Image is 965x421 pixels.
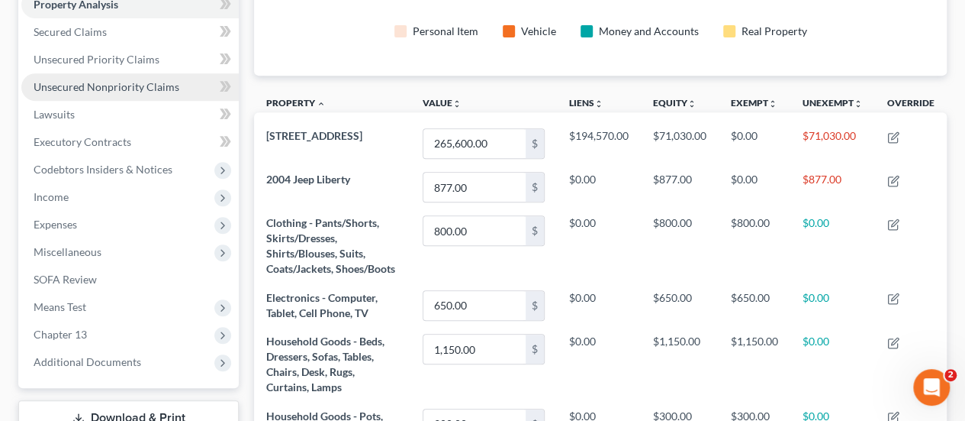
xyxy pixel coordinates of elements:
a: Lawsuits [21,101,239,128]
td: $0.00 [790,283,875,327]
div: Vehicle [521,24,556,39]
iframe: Intercom live chat [913,369,950,406]
td: $71,030.00 [790,121,875,165]
input: 0.00 [423,335,526,364]
span: Unsecured Nonpriority Claims [34,80,179,93]
th: Override [875,88,947,122]
i: expand_less [317,99,326,108]
td: $650.00 [641,283,719,327]
td: $800.00 [641,209,719,283]
span: Household Goods - Beds, Dressers, Sofas, Tables, Chairs, Desk, Rugs, Curtains, Lamps [266,335,384,393]
a: Property expand_less [266,97,326,108]
td: $194,570.00 [557,121,641,165]
a: Equityunfold_more [653,97,696,108]
span: Chapter 13 [34,328,87,341]
i: unfold_more [452,99,462,108]
div: $ [526,291,544,320]
i: unfold_more [768,99,777,108]
td: $0.00 [557,283,641,327]
td: $0.00 [719,166,790,209]
span: Expenses [34,218,77,231]
td: $0.00 [557,209,641,283]
span: Electronics - Computer, Tablet, Cell Phone, TV [266,291,378,319]
span: Clothing - Pants/Shorts, Skirts/Dresses, Shirts/Blouses, Suits, Coats/Jackets, Shoes/Boots [266,216,395,275]
span: Additional Documents [34,355,141,368]
span: Secured Claims [34,25,107,38]
a: Unexemptunfold_more [803,97,863,108]
td: $877.00 [790,166,875,209]
div: Money and Accounts [599,24,699,39]
span: [STREET_ADDRESS] [266,129,362,142]
td: $877.00 [641,166,719,209]
td: $1,150.00 [641,328,719,402]
span: Miscellaneous [34,245,101,258]
td: $71,030.00 [641,121,719,165]
input: 0.00 [423,216,526,245]
span: Income [34,190,69,203]
input: 0.00 [423,129,526,158]
a: SOFA Review [21,266,239,293]
td: $0.00 [790,209,875,283]
div: $ [526,335,544,364]
a: Secured Claims [21,18,239,46]
span: 2004 Jeep Liberty [266,173,350,186]
div: Real Property [741,24,807,39]
div: $ [526,129,544,158]
td: $1,150.00 [719,328,790,402]
a: Unsecured Nonpriority Claims [21,73,239,101]
td: $0.00 [557,328,641,402]
div: Personal Item [413,24,478,39]
input: 0.00 [423,291,526,320]
a: Unsecured Priority Claims [21,46,239,73]
span: 2 [944,369,957,381]
input: 0.00 [423,173,526,202]
td: $650.00 [719,283,790,327]
span: SOFA Review [34,273,97,286]
a: Valueunfold_more [423,97,462,108]
span: Executory Contracts [34,135,131,148]
a: Exemptunfold_more [731,97,777,108]
i: unfold_more [594,99,603,108]
td: $0.00 [719,121,790,165]
a: Executory Contracts [21,128,239,156]
td: $800.00 [719,209,790,283]
div: $ [526,173,544,202]
i: unfold_more [687,99,696,108]
i: unfold_more [854,99,863,108]
td: $0.00 [790,328,875,402]
a: Liensunfold_more [569,97,603,108]
span: Means Test [34,300,86,313]
td: $0.00 [557,166,641,209]
span: Lawsuits [34,108,75,121]
div: $ [526,216,544,245]
span: Unsecured Priority Claims [34,53,159,66]
span: Codebtors Insiders & Notices [34,163,172,176]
